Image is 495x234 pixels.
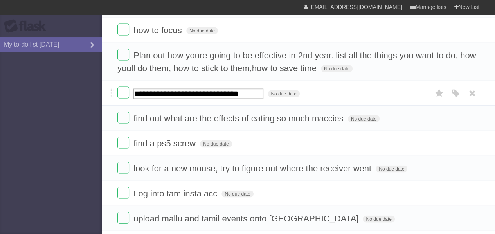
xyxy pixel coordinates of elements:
[348,115,380,122] span: No due date
[363,215,394,222] span: No due date
[133,188,219,198] span: Log into tam insta acc
[117,49,129,60] label: Done
[117,23,129,35] label: Done
[321,65,353,72] span: No due date
[4,19,51,33] div: Flask
[268,90,299,97] span: No due date
[376,165,407,172] span: No due date
[133,138,198,148] span: find a ps5 screw
[432,86,446,99] label: Star task
[133,163,373,173] span: look for a new mouse, try to figure out where the receiver went
[117,86,129,98] label: Done
[133,25,184,35] span: how to focus
[133,213,360,223] span: upload mallu and tamil events onto [GEOGRAPHIC_DATA]
[117,162,129,173] label: Done
[117,187,129,198] label: Done
[117,112,129,123] label: Done
[117,212,129,223] label: Done
[133,113,345,123] span: find out what are the effects of eating so much maccies
[200,140,232,147] span: No due date
[117,137,129,148] label: Done
[221,190,253,197] span: No due date
[186,27,218,34] span: No due date
[117,50,476,73] span: Plan out how youre going to be effective in 2nd year. list all the things you want to do, how you...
